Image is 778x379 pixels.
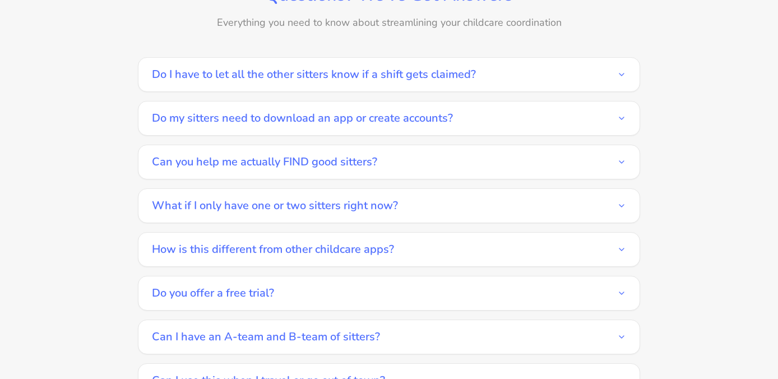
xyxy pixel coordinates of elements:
button: Do I have to let all the other sitters know if a shift gets claimed? [152,58,626,91]
button: How is this different from other childcare apps? [152,233,626,266]
button: Can I have an A-team and B-team of sitters? [152,320,626,354]
button: What if I only have one or two sitters right now? [152,189,626,223]
p: Everything you need to know about streamlining your childcare coordination [9,15,769,30]
button: Can you help me actually FIND good sitters? [152,145,626,179]
button: Do my sitters need to download an app or create accounts? [152,101,626,135]
button: Do you offer a free trial? [152,276,626,310]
